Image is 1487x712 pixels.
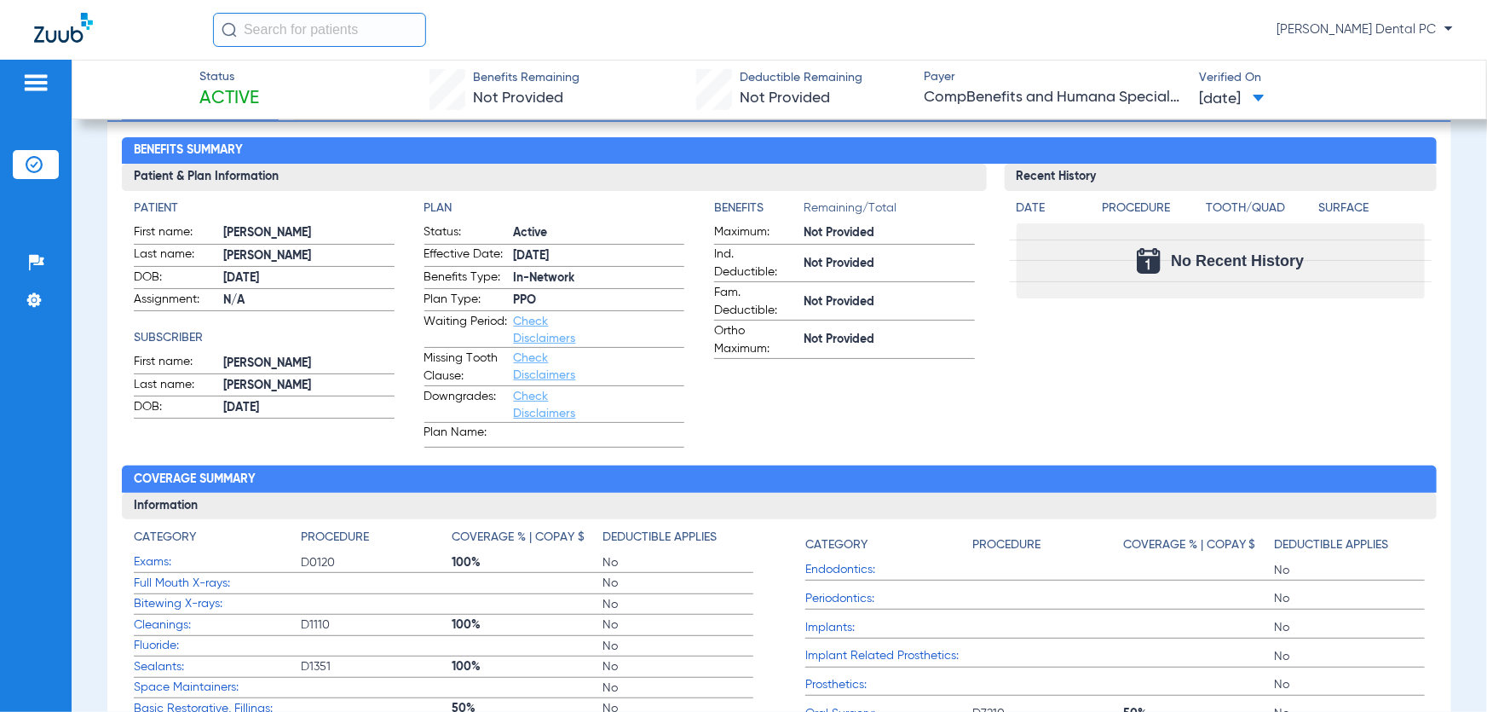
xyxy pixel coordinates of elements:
[424,291,508,311] span: Plan Type:
[1199,89,1265,110] span: [DATE]
[424,313,508,347] span: Waiting Period:
[1274,676,1425,693] span: No
[222,22,237,38] img: Search Icon
[602,596,753,613] span: No
[223,247,395,265] span: [PERSON_NAME]
[1318,200,1425,217] h4: Surface
[452,658,602,675] span: 100%
[223,399,395,417] span: [DATE]
[424,269,508,289] span: Benefits Type:
[424,246,508,266] span: Effective Date:
[122,164,987,191] h3: Patient & Plan Information
[134,595,301,613] span: Bitewing X-rays:
[1017,200,1088,223] app-breakdown-title: Date
[223,377,395,395] span: [PERSON_NAME]
[452,554,602,571] span: 100%
[714,322,798,358] span: Ortho Maximum:
[805,647,972,665] span: Implant Related Prosthetics:
[714,223,798,244] span: Maximum:
[134,529,196,547] h4: Category
[602,529,717,547] h4: Deductible Applies
[122,466,1437,493] h2: Coverage Summary
[1137,248,1161,274] img: Calendar
[34,13,93,43] img: Zuub Logo
[805,529,972,560] app-breakdown-title: Category
[1123,529,1274,560] app-breakdown-title: Coverage % | Copay $
[804,293,975,311] span: Not Provided
[134,329,395,347] h4: Subscriber
[714,200,804,223] app-breakdown-title: Benefits
[972,536,1040,554] h4: Procedure
[1206,200,1312,217] h4: Tooth/Quad
[134,637,301,655] span: Fluoride:
[301,616,452,634] span: D1110
[1199,69,1459,87] span: Verified On
[134,246,217,266] span: Last name:
[452,529,585,547] h4: Coverage % | Copay $
[602,575,753,592] span: No
[122,493,1437,520] h3: Information
[452,529,602,553] app-breakdown-title: Coverage % | Copay $
[602,554,753,571] span: No
[1274,590,1425,607] span: No
[1274,536,1388,554] h4: Deductible Applies
[925,68,1184,86] span: Payer
[602,680,753,697] span: No
[134,200,395,217] h4: Patient
[1274,529,1425,560] app-breakdown-title: Deductible Applies
[301,529,452,553] app-breakdown-title: Procedure
[805,619,972,637] span: Implants:
[514,352,576,381] a: Check Disclaimers
[740,90,830,106] span: Not Provided
[223,355,395,373] span: [PERSON_NAME]
[1402,630,1487,712] iframe: Chat Widget
[134,269,217,289] span: DOB:
[514,247,685,265] span: [DATE]
[301,658,452,675] span: D1351
[424,223,508,244] span: Status:
[424,388,508,422] span: Downgrades:
[714,246,798,281] span: Ind. Deductible:
[134,529,301,553] app-breakdown-title: Category
[1103,200,1201,217] h4: Procedure
[134,679,301,697] span: Space Maintainers:
[1274,648,1425,665] span: No
[1017,200,1088,217] h4: Date
[805,676,972,694] span: Prosthetics:
[223,224,395,242] span: [PERSON_NAME]
[1005,164,1437,191] h3: Recent History
[740,69,862,87] span: Deductible Remaining
[514,224,685,242] span: Active
[134,658,301,676] span: Sealants:
[1171,252,1304,269] span: No Recent History
[473,90,563,106] span: Not Provided
[122,137,1437,165] h2: Benefits Summary
[199,68,259,86] span: Status
[134,223,217,244] span: First name:
[1103,200,1201,223] app-breakdown-title: Procedure
[714,284,798,320] span: Fam. Deductible:
[134,353,217,373] span: First name:
[805,590,972,608] span: Periodontics:
[213,13,426,47] input: Search for patients
[134,398,217,419] span: DOB:
[1274,562,1425,579] span: No
[514,269,685,287] span: In-Network
[424,350,508,385] span: Missing Tooth Clause:
[223,292,395,310] span: N/A
[1277,21,1453,38] span: [PERSON_NAME] Dental PC
[301,554,452,571] span: D0120
[199,87,259,111] span: Active
[602,616,753,634] span: No
[134,616,301,634] span: Cleanings:
[301,529,369,547] h4: Procedure
[1274,619,1425,636] span: No
[514,315,576,344] a: Check Disclaimers
[972,529,1123,560] app-breakdown-title: Procedure
[134,291,217,311] span: Assignment:
[804,224,975,242] span: Not Provided
[424,200,685,217] h4: Plan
